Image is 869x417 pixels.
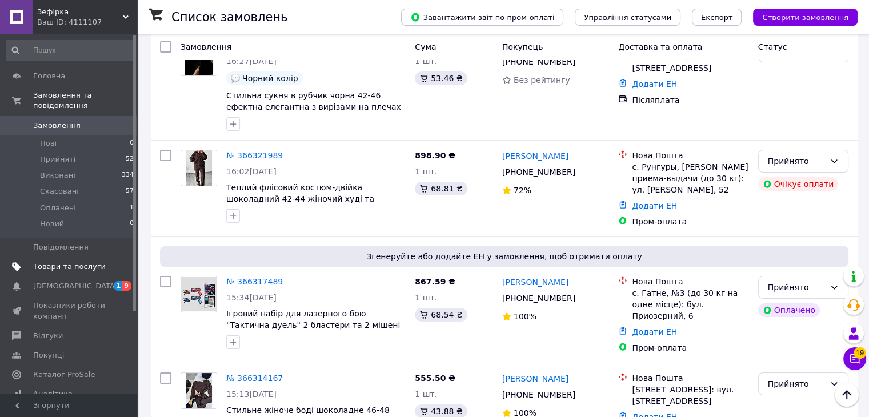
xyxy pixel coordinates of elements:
span: Зефірка [37,7,123,17]
span: 52 [126,154,134,165]
img: Фото товару [181,277,217,311]
span: 1 [130,203,134,213]
div: пгт. Запытов, №1: [STREET_ADDRESS] [632,51,748,74]
span: 898.90 ₴ [415,151,455,160]
span: Відгуки [33,331,63,341]
span: [DEMOGRAPHIC_DATA] [33,281,118,291]
div: Пром-оплата [632,342,748,354]
a: [PERSON_NAME] [502,150,568,162]
span: Новий [40,219,64,229]
span: Створити замовлення [762,13,848,22]
a: № 366317489 [226,277,283,286]
a: Додати ЕН [632,327,677,336]
button: Наверх [835,383,859,407]
a: Ігровий набір для лазерного бою "Тактична дуель" 2 бластери та 2 мішені 9952619 [226,309,400,341]
button: Чат з покупцем19 [843,347,866,370]
span: Завантажити звіт по пром-оплаті [410,12,554,22]
div: Післяплата [632,94,748,106]
span: Доставка та оплата [618,42,702,51]
span: 1 шт. [415,167,437,176]
div: 68.54 ₴ [415,308,467,322]
span: 15:13[DATE] [226,390,277,399]
div: [PHONE_NUMBER] [500,290,578,306]
input: Пошук [6,40,135,61]
span: 867.59 ₴ [415,277,455,286]
div: Нова Пошта [632,372,748,384]
span: Головна [33,71,65,81]
div: Нова Пошта [632,276,748,287]
span: 9 [122,281,131,291]
div: [PHONE_NUMBER] [500,387,578,403]
a: Додати ЕН [632,79,677,89]
div: с. Гатне, №3 (до 30 кг на одне місце): бул. Приозерний, 6 [632,287,748,322]
span: Товари та послуги [33,262,106,272]
span: 19 [854,347,866,359]
a: Стильна сукня в рубчик чорна 42-46 ефектна елегантна з вирізами на плечах з ангори 8163964 [226,91,401,123]
div: Нова Пошта [632,150,748,161]
div: Оплачено [758,303,820,317]
a: Теплий флісовий костюм-двійка шоколадний 42-44 жіночий худі та джогери 7104953 [226,183,374,215]
span: Управління статусами [584,13,671,22]
span: Експорт [701,13,733,22]
span: 15:34[DATE] [226,293,277,302]
span: Замовлення [33,121,81,131]
div: Ваш ID: 4111107 [37,17,137,27]
a: Створити замовлення [742,12,858,21]
div: [STREET_ADDRESS]: вул. [STREET_ADDRESS] [632,384,748,407]
span: Скасовані [40,186,79,197]
span: Покупець [502,42,543,51]
span: Повідомлення [33,242,89,252]
span: 1 [114,281,123,291]
a: Фото товару [181,150,217,186]
span: Виконані [40,170,75,181]
span: Показники роботи компанії [33,300,106,321]
span: Статус [758,42,787,51]
span: 1 шт. [415,57,437,66]
span: Каталог ProSale [33,370,95,380]
h1: Список замовлень [171,10,287,24]
span: 1 шт. [415,390,437,399]
a: [PERSON_NAME] [502,373,568,384]
span: 555.50 ₴ [415,374,455,383]
span: 100% [514,312,536,321]
span: Прийняті [40,154,75,165]
a: [PERSON_NAME] [502,276,568,288]
span: 72% [514,186,531,195]
span: 334 [122,170,134,181]
span: 16:02[DATE] [226,167,277,176]
div: 53.46 ₴ [415,71,467,85]
span: 1 шт. [415,293,437,302]
img: Фото товару [186,150,213,186]
button: Експорт [692,9,742,26]
a: Фото товару [181,276,217,312]
div: с. Рунгуры, [PERSON_NAME] приема-выдачи (до 30 кг): ул. [PERSON_NAME], 52 [632,161,748,195]
span: Оплачені [40,203,76,213]
span: 16:27[DATE] [226,57,277,66]
span: Нові [40,138,57,149]
a: Додати ЕН [632,201,677,210]
span: 0 [130,219,134,229]
span: Аналітика [33,389,73,399]
div: Прийнято [768,155,825,167]
div: Пром-оплата [632,216,748,227]
button: Управління статусами [575,9,680,26]
button: Завантажити звіт по пром-оплаті [401,9,563,26]
img: Фото товару [186,373,213,408]
div: [PHONE_NUMBER] [500,164,578,180]
span: Покупці [33,350,64,360]
button: Створити замовлення [753,9,858,26]
div: Очікує оплати [758,177,839,191]
img: :speech_balloon: [231,74,240,83]
a: Фото товару [181,372,217,409]
span: 57 [126,186,134,197]
span: Cума [415,42,436,51]
a: № 366314167 [226,374,283,383]
span: 0 [130,138,134,149]
div: 68.81 ₴ [415,182,467,195]
span: Згенеруйте або додайте ЕН у замовлення, щоб отримати оплату [165,251,844,262]
div: [PHONE_NUMBER] [500,54,578,70]
div: Прийнято [768,281,825,294]
span: Замовлення та повідомлення [33,90,137,111]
